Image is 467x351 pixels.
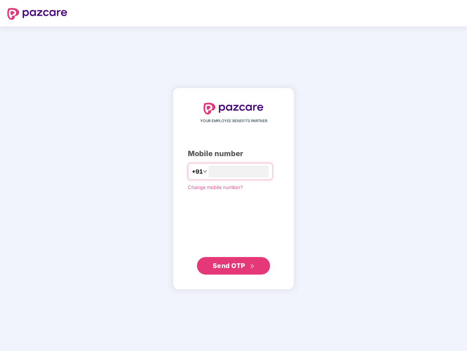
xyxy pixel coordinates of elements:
[7,8,67,20] img: logo
[188,184,243,190] a: Change mobile number?
[213,262,245,269] span: Send OTP
[200,118,267,124] span: YOUR EMPLOYEE BENEFITS PARTNER
[197,257,270,275] button: Send OTPdouble-right
[250,264,255,269] span: double-right
[192,167,203,176] span: +91
[203,169,207,174] span: down
[204,103,263,114] img: logo
[188,148,279,159] div: Mobile number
